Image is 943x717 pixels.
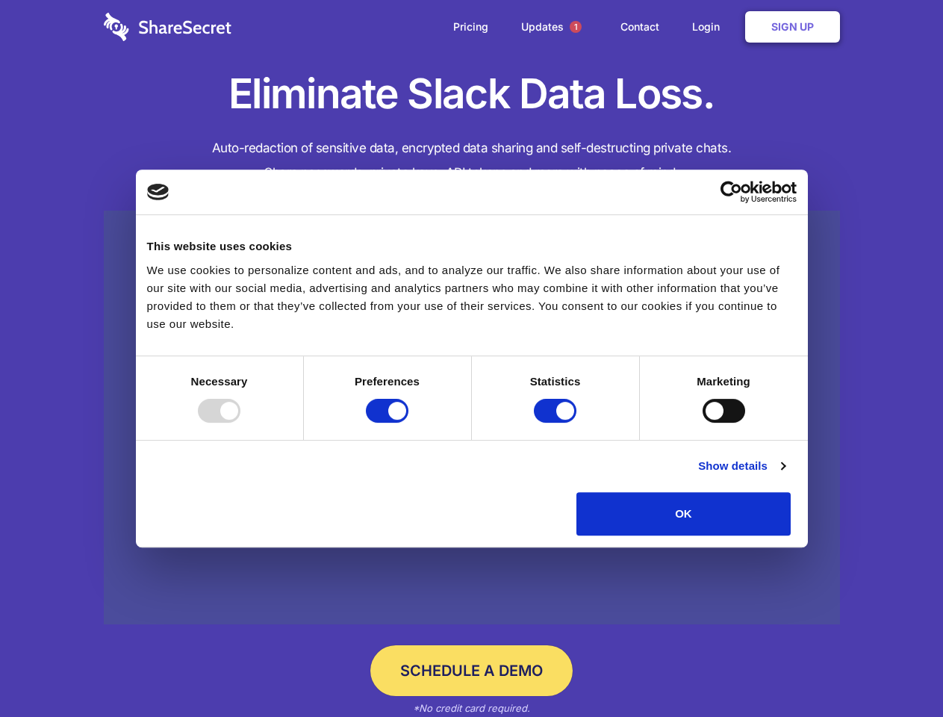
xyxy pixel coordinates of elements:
a: Wistia video thumbnail [104,211,840,625]
div: This website uses cookies [147,238,797,255]
img: logo-wordmark-white-trans-d4663122ce5f474addd5e946df7df03e33cb6a1c49d2221995e7729f52c070b2.svg [104,13,231,41]
strong: Statistics [530,375,581,388]
a: Pricing [438,4,503,50]
strong: Marketing [697,375,750,388]
a: Schedule a Demo [370,645,573,696]
strong: Preferences [355,375,420,388]
span: 1 [570,21,582,33]
img: logo [147,184,169,200]
div: We use cookies to personalize content and ads, and to analyze our traffic. We also share informat... [147,261,797,333]
a: Show details [698,457,785,475]
em: *No credit card required. [413,702,530,714]
button: OK [576,492,791,536]
a: Login [677,4,742,50]
a: Contact [606,4,674,50]
a: Sign Up [745,11,840,43]
h1: Eliminate Slack Data Loss. [104,67,840,121]
h4: Auto-redaction of sensitive data, encrypted data sharing and self-destructing private chats. Shar... [104,136,840,185]
strong: Necessary [191,375,248,388]
a: Usercentrics Cookiebot - opens in a new window [666,181,797,203]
